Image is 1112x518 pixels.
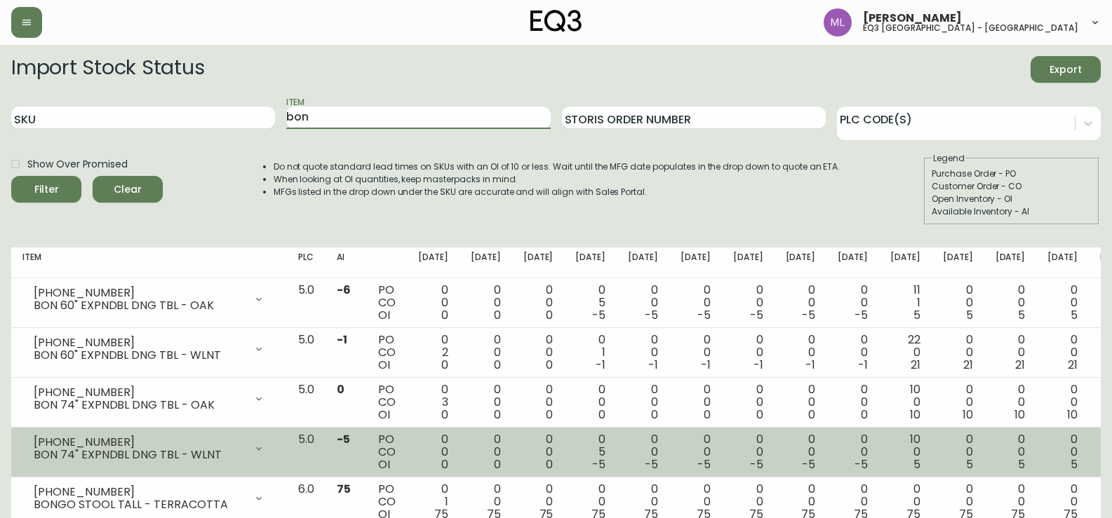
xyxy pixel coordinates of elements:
[287,428,326,477] td: 5.0
[523,383,554,421] div: 0 0
[1036,247,1089,278] th: [DATE]
[337,332,347,348] span: -1
[648,357,658,373] span: -1
[494,307,501,323] span: 0
[722,247,775,278] th: [DATE]
[337,381,344,397] span: 0
[645,456,658,472] span: -5
[460,247,512,278] th: [DATE]
[750,307,763,323] span: -5
[943,383,973,421] div: 0 0
[890,383,920,421] div: 10 0
[802,456,815,472] span: -5
[378,456,390,472] span: OI
[824,8,852,36] img: baddbcff1c9a25bf9b3a4739eeaf679c
[418,433,448,471] div: 0 0
[701,357,711,373] span: -1
[575,334,605,372] div: 0 1
[441,307,448,323] span: 0
[22,383,276,414] div: [PHONE_NUMBER]BON 74" EXPNDBL DNG TBL - OAK
[407,247,460,278] th: [DATE]
[1047,334,1078,372] div: 0 0
[932,152,966,165] legend: Legend
[628,383,658,421] div: 0 0
[441,456,448,472] span: 0
[855,307,868,323] span: -5
[598,407,605,423] span: 0
[378,357,390,373] span: OI
[697,456,711,472] span: -5
[34,486,245,498] div: [PHONE_NUMBER]
[34,349,245,362] div: BON 60" EXPNDBL DNG TBL - WLNT
[879,247,932,278] th: [DATE]
[996,383,1026,421] div: 0 0
[34,299,245,312] div: BON 60" EXPNDBL DNG TBL - OAK
[966,456,973,472] span: 5
[22,483,276,514] div: [PHONE_NUMBER]BONGO STOOL TALL - TERRACOTTA
[932,168,1092,180] div: Purchase Order - PO
[523,433,554,471] div: 0 0
[838,383,868,421] div: 0 0
[645,307,658,323] span: -5
[669,247,722,278] th: [DATE]
[932,193,1092,205] div: Open Inventory - OI
[913,456,920,472] span: 5
[628,284,658,322] div: 0 0
[733,433,763,471] div: 0 0
[22,284,276,315] div: [PHONE_NUMBER]BON 60" EXPNDBL DNG TBL - OAK
[378,407,390,423] span: OI
[512,247,565,278] th: [DATE]
[441,357,448,373] span: 0
[494,407,501,423] span: 0
[287,328,326,378] td: 5.0
[530,10,582,32] img: logo
[546,357,553,373] span: 0
[681,334,711,372] div: 0 0
[494,357,501,373] span: 0
[11,247,287,278] th: Item
[546,307,553,323] span: 0
[733,383,763,421] div: 0 0
[681,284,711,322] div: 0 0
[471,433,501,471] div: 0 0
[494,456,501,472] span: 0
[274,173,840,186] li: When looking at OI quantities, keep masterpacks in mind.
[681,383,711,421] div: 0 0
[34,336,245,349] div: [PHONE_NUMBER]
[863,13,962,24] span: [PERSON_NAME]
[596,357,605,373] span: -1
[287,278,326,328] td: 5.0
[575,284,605,322] div: 0 5
[93,176,163,203] button: Clear
[1015,357,1025,373] span: 21
[943,433,973,471] div: 0 0
[546,407,553,423] span: 0
[27,157,128,172] span: Show Over Promised
[287,247,326,278] th: PLC
[1047,383,1078,421] div: 0 0
[287,378,326,428] td: 5.0
[753,357,763,373] span: -1
[628,334,658,372] div: 0 0
[996,284,1026,322] div: 0 0
[418,334,448,372] div: 0 2
[22,433,276,464] div: [PHONE_NUMBER]BON 74" EXPNDBL DNG TBL - WLNT
[786,433,816,471] div: 0 0
[838,334,868,372] div: 0 0
[1067,407,1078,423] span: 10
[34,399,245,411] div: BON 74" EXPNDBL DNG TBL - OAK
[786,334,816,372] div: 0 0
[750,456,763,472] span: -5
[274,186,840,198] li: MFGs listed in the drop down under the SKU are accurate and will align with Sales Portal.
[911,357,920,373] span: 21
[628,433,658,471] div: 0 0
[471,383,501,421] div: 0 0
[943,284,973,322] div: 0 0
[861,407,868,423] span: 0
[910,407,920,423] span: 10
[932,205,1092,218] div: Available Inventory - AI
[546,456,553,472] span: 0
[104,181,152,198] span: Clear
[1031,56,1101,83] button: Export
[681,433,711,471] div: 0 0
